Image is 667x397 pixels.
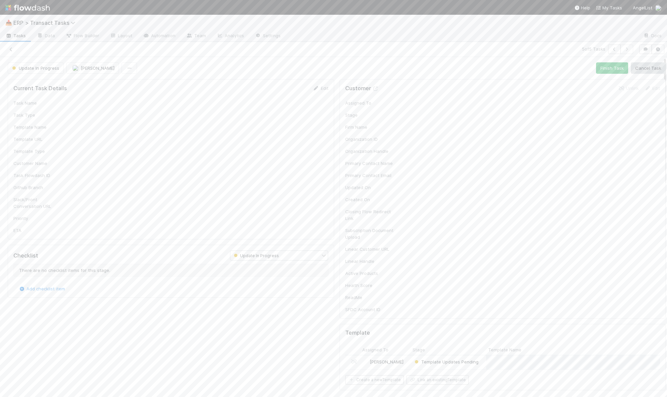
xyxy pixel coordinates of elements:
a: Add checklist item [18,286,65,291]
a: Edit [313,86,328,91]
div: Updated On [345,184,395,191]
div: ETA [13,227,64,234]
a: Layout [104,31,138,42]
div: Linear Customer URL [345,246,395,252]
span: Template Updates Pending [413,359,478,364]
button: [PERSON_NAME] [66,62,119,74]
span: [PERSON_NAME] [81,65,115,71]
button: Link an existingTemplate [406,375,469,385]
span: Update In Progress [232,253,279,258]
span: Stage [413,346,425,353]
div: Primary Contact Email [345,172,395,179]
span: Template Name [488,346,521,353]
div: Priority [13,215,64,222]
span: Flow Builder [66,32,99,39]
div: Template Type [13,148,64,155]
div: [PERSON_NAME] [363,358,403,365]
h5: Template [345,330,370,336]
img: avatar_ec9c1780-91d7-48bb-898e-5f40cebd5ff8.png [655,5,662,11]
a: My Tasks [596,4,622,11]
div: Template Updates Pending [413,358,478,365]
div: ReadMe [345,294,395,301]
div: Organization Handle [345,148,395,155]
a: Settings [249,31,286,42]
div: Primary Contact Name [345,160,395,167]
button: Update In Progress [8,62,64,74]
div: Health Score [345,282,395,289]
span: ERP > Transact Tasks [13,19,79,26]
span: 📥 [5,20,12,25]
div: Template Name [13,124,64,130]
div: Closing Flow Redirect Link [345,208,395,222]
div: Subscription Document Upload [345,227,395,240]
img: avatar_ec9c1780-91d7-48bb-898e-5f40cebd5ff8.png [72,65,79,71]
div: SFDC Account ID [345,306,395,313]
div: Template URL [13,136,64,143]
div: Firm Name [345,124,395,130]
div: Help [574,4,590,11]
div: Customer Name [13,160,64,167]
span: My Tasks [596,5,622,10]
div: Task Type [13,112,64,118]
div: Assigned To [345,100,395,106]
h5: Current Task Details [13,85,67,92]
div: Task Name [13,100,64,106]
div: Github Branch [13,184,64,191]
button: Finish Task [596,62,628,74]
div: Slack/Front Conversation URL [13,196,64,210]
a: Docs [638,31,667,42]
a: Flow Builder [60,31,104,42]
h5: Checklist [13,252,38,259]
div: Created On [345,196,395,203]
span: Update In Progress [11,65,59,71]
span: Tasks [5,32,26,39]
img: logo-inverted-e16ddd16eac7371096b0.svg [5,2,50,13]
button: Create a newTemplate [345,375,404,385]
a: Automation [138,31,181,42]
a: Analytics [211,31,249,42]
span: AngelList [633,5,652,10]
div: Stage [345,112,395,118]
div: Active Products [345,270,395,277]
div: There are no checklist items for this stage. [13,264,328,277]
span: Assigned To [362,346,388,353]
button: Cancel Task [631,62,666,74]
span: [PERSON_NAME] [370,359,403,364]
img: avatar_ec9c1780-91d7-48bb-898e-5f40cebd5ff8.png [363,359,369,364]
a: Data [31,31,60,42]
div: Linear Handle [345,258,395,265]
div: Task Flowdash ID [13,172,64,179]
a: Edit [644,86,660,91]
a: Unlink [618,86,639,91]
div: Organization ID [345,136,395,143]
span: 5 of 5 Tasks [582,46,605,52]
h5: Customer [345,85,379,92]
a: Team [181,31,211,42]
